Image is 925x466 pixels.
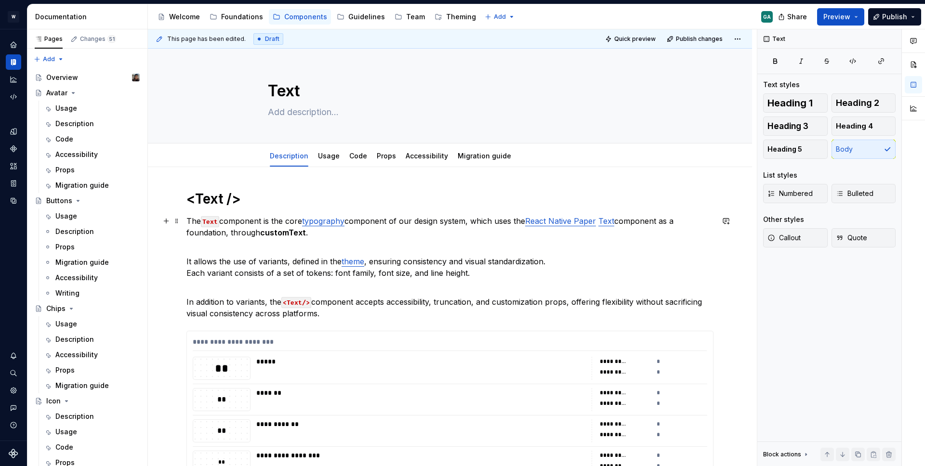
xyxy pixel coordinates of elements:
[787,12,807,22] span: Share
[40,116,144,131] a: Description
[454,145,515,166] div: Migration guide
[391,9,429,25] a: Team
[767,189,813,198] span: Numbered
[40,347,144,362] a: Accessibility
[55,288,79,298] div: Writing
[40,440,144,455] a: Code
[40,332,144,347] a: Description
[6,176,21,191] a: Storybook stories
[763,448,810,461] div: Block actions
[763,170,797,180] div: List styles
[281,297,311,308] code: <Text/>
[446,12,476,22] div: Theming
[2,6,25,27] button: W
[482,10,518,24] button: Add
[201,216,219,227] code: Text
[55,412,94,421] div: Description
[55,319,77,329] div: Usage
[6,141,21,156] a: Components
[767,144,802,154] span: Heading 5
[6,37,21,52] a: Home
[269,9,331,25] a: Components
[35,35,63,43] div: Pages
[31,193,144,208] a: Buttons
[55,258,109,267] div: Migration guide
[318,152,340,160] a: Usage
[763,451,801,458] div: Block actions
[40,147,144,162] a: Accessibility
[40,101,144,116] a: Usage
[46,396,61,406] div: Icon
[154,9,204,25] a: Welcome
[40,270,144,285] a: Accessibility
[55,242,75,252] div: Props
[132,74,140,81] img: Larissa Matos
[55,119,94,129] div: Description
[40,162,144,178] a: Props
[31,393,144,409] a: Icon
[55,104,77,113] div: Usage
[836,121,873,131] span: Heading 4
[266,79,630,103] textarea: Text
[260,228,306,237] strong: customText
[6,72,21,87] a: Analytics
[80,35,116,43] div: Changes
[6,124,21,139] a: Design tokens
[377,152,396,160] a: Props
[265,35,279,43] span: Draft
[186,190,714,207] h1: <Text />
[763,116,828,136] button: Heading 3
[40,362,144,378] a: Props
[43,55,55,63] span: Add
[348,12,385,22] div: Guidelines
[342,257,364,266] a: theme
[763,80,800,90] div: Text styles
[832,116,896,136] button: Heading 4
[40,424,144,440] a: Usage
[763,93,828,113] button: Heading 1
[6,158,21,174] div: Assets
[614,35,656,43] span: Quick preview
[31,301,144,316] a: Chips
[763,140,828,159] button: Heading 5
[266,145,312,166] div: Description
[767,121,808,131] span: Heading 3
[40,316,144,332] a: Usage
[6,365,21,381] button: Search ⌘K
[773,8,813,26] button: Share
[55,227,94,236] div: Description
[314,145,344,166] div: Usage
[9,449,18,458] svg: Supernova Logo
[40,178,144,193] a: Migration guide
[6,193,21,208] a: Data sources
[763,228,828,247] button: Callout
[6,348,21,363] button: Notifications
[302,216,344,226] a: typography
[836,189,873,198] span: Bulleted
[333,9,389,25] a: Guidelines
[46,196,72,206] div: Buttons
[31,85,144,101] a: Avatar
[6,383,21,398] a: Settings
[767,98,813,108] span: Heading 1
[55,134,73,144] div: Code
[6,89,21,104] a: Code automation
[55,335,94,344] div: Description
[676,35,723,43] span: Publish changes
[31,70,144,85] a: OverviewLarissa Matos
[35,12,144,22] div: Documentation
[169,12,200,22] div: Welcome
[40,285,144,301] a: Writing
[206,9,267,25] a: Foundations
[664,32,727,46] button: Publish changes
[55,427,77,437] div: Usage
[882,12,907,22] span: Publish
